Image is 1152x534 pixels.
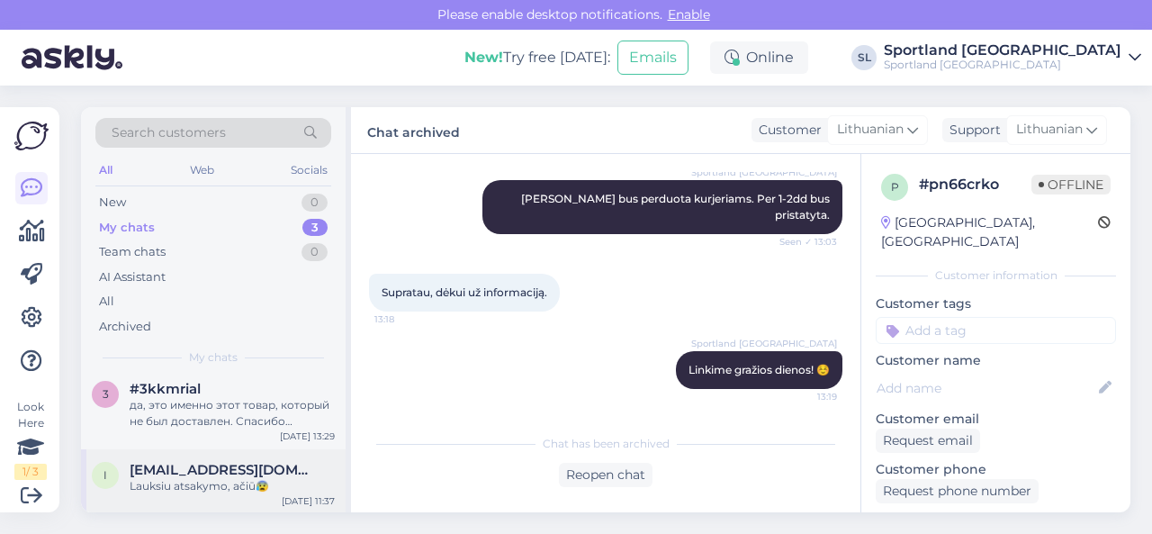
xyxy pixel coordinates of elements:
[280,430,335,443] div: [DATE] 13:29
[617,41,688,75] button: Emails
[891,180,899,194] span: p
[884,43,1121,58] div: Sportland [GEOGRAPHIC_DATA]
[1016,120,1083,140] span: Lithuanian
[464,49,503,66] b: New!
[876,460,1116,479] p: Customer phone
[710,41,808,74] div: Online
[302,219,328,237] div: 3
[130,381,201,397] span: #3kkmrial
[282,494,335,508] div: [DATE] 11:37
[751,121,822,140] div: Customer
[301,243,328,261] div: 0
[769,390,837,403] span: 13:19
[851,45,877,70] div: SL
[189,349,238,366] span: My chats
[521,192,832,222] span: [PERSON_NAME] bus perduota kurjeriams. Per 1-2dd bus pristatyta.
[367,118,460,142] label: Chat archived
[884,43,1141,72] a: Sportland [GEOGRAPHIC_DATA]Sportland [GEOGRAPHIC_DATA]
[559,463,652,487] div: Reopen chat
[130,397,335,430] div: да, это именно этот товар, который не был доставлен. Спасибо большое, буду ждать от вас новой инф...
[130,478,335,494] div: Lauksiu atsakymo, ačiū😰
[876,410,1116,429] p: Customer email
[662,6,715,23] span: Enable
[769,235,837,249] span: Seen ✓ 13:03
[942,121,1001,140] div: Support
[382,285,547,299] span: Supratau, dėkui už informaciją.
[99,194,126,212] div: New
[881,213,1098,251] div: [GEOGRAPHIC_DATA], [GEOGRAPHIC_DATA]
[14,464,47,480] div: 1 / 3
[130,462,317,478] span: inessakonoplya1999@gmail.com
[95,158,116,182] div: All
[112,123,226,142] span: Search customers
[876,317,1116,344] input: Add a tag
[876,511,1116,529] p: Visited pages
[301,194,328,212] div: 0
[99,268,166,286] div: AI Assistant
[691,337,837,350] span: Sportland [GEOGRAPHIC_DATA]
[287,158,331,182] div: Socials
[876,351,1116,370] p: Customer name
[877,378,1095,398] input: Add name
[876,267,1116,284] div: Customer information
[99,293,114,311] div: All
[837,120,904,140] span: Lithuanian
[876,479,1039,503] div: Request phone number
[876,429,980,453] div: Request email
[14,122,49,150] img: Askly Logo
[691,166,837,179] span: Sportland [GEOGRAPHIC_DATA]
[884,58,1121,72] div: Sportland [GEOGRAPHIC_DATA]
[99,318,151,336] div: Archived
[99,219,155,237] div: My chats
[688,363,830,376] span: Linkime gražios dienos! ☺️
[374,312,442,326] span: 13:18
[99,243,166,261] div: Team chats
[876,294,1116,313] p: Customer tags
[1031,175,1111,195] span: Offline
[543,436,670,452] span: Chat has been archived
[14,399,47,480] div: Look Here
[103,387,109,401] span: 3
[464,47,610,68] div: Try free [DATE]:
[103,468,107,482] span: i
[919,174,1031,195] div: # pn66crko
[186,158,218,182] div: Web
